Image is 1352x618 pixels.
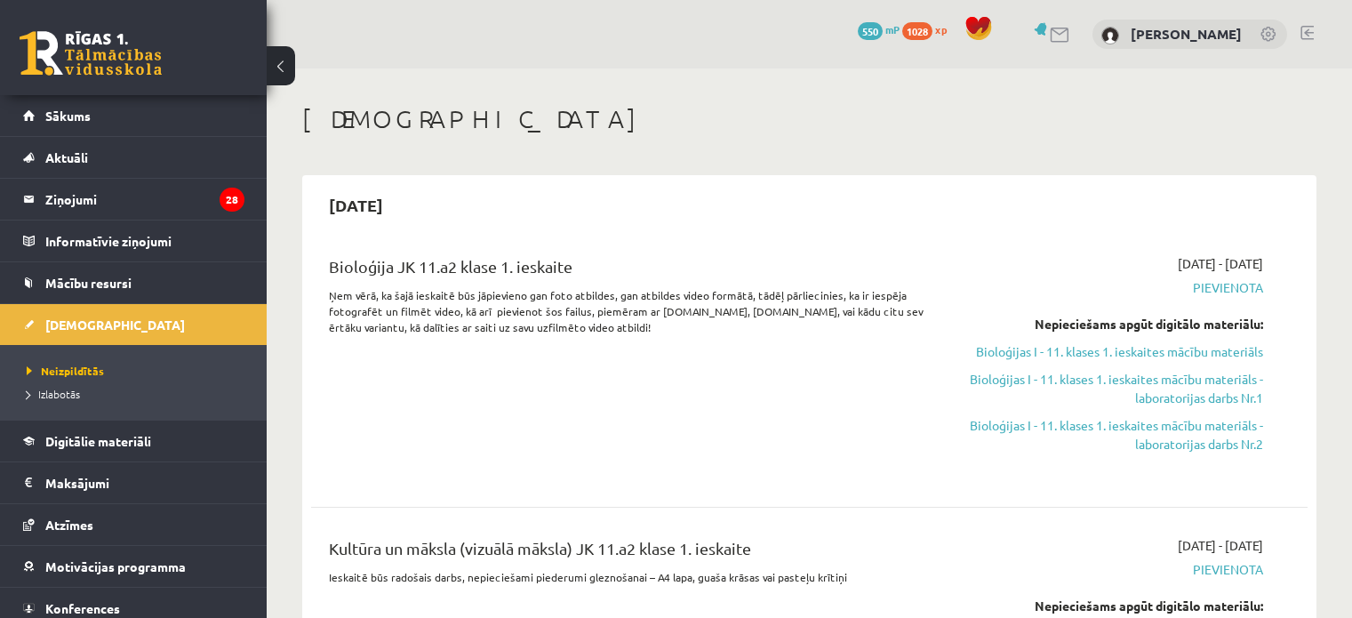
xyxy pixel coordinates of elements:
legend: Informatīvie ziņojumi [45,221,244,261]
span: xp [935,22,947,36]
p: Ņem vērā, ka šajā ieskaitē būs jāpievieno gan foto atbildes, gan atbildes video formātā, tādēļ pā... [329,287,943,335]
span: Neizpildītās [27,364,104,378]
a: Informatīvie ziņojumi [23,221,244,261]
span: 550 [858,22,883,40]
h2: [DATE] [311,184,401,226]
a: Aktuāli [23,137,244,178]
span: [DATE] - [DATE] [1178,254,1263,273]
legend: Maksājumi [45,462,244,503]
a: Izlabotās [27,386,249,402]
a: Maksājumi [23,462,244,503]
a: [DEMOGRAPHIC_DATA] [23,304,244,345]
a: Sākums [23,95,244,136]
div: Nepieciešams apgūt digitālo materiālu: [970,315,1263,333]
a: Ziņojumi28 [23,179,244,220]
i: 28 [220,188,244,212]
a: Bioloģijas I - 11. klases 1. ieskaites mācību materiāls - laboratorijas darbs Nr.2 [970,416,1263,453]
img: Safina Pučko [1101,27,1119,44]
a: 1028 xp [902,22,956,36]
a: Rīgas 1. Tālmācības vidusskola [20,31,162,76]
a: 550 mP [858,22,900,36]
span: Konferences [45,600,120,616]
div: Kultūra un māksla (vizuālā māksla) JK 11.a2 klase 1. ieskaite [329,536,943,569]
span: Mācību resursi [45,275,132,291]
a: Digitālie materiāli [23,421,244,461]
legend: Ziņojumi [45,179,244,220]
div: Nepieciešams apgūt digitālo materiālu: [970,597,1263,615]
a: Neizpildītās [27,363,249,379]
span: Pievienota [970,278,1263,297]
span: Sākums [45,108,91,124]
a: Atzīmes [23,504,244,545]
span: Atzīmes [45,517,93,533]
a: Motivācijas programma [23,546,244,587]
a: Bioloģijas I - 11. klases 1. ieskaites mācību materiāls - laboratorijas darbs Nr.1 [970,370,1263,407]
p: Ieskaitē būs radošais darbs, nepieciešami piederumi gleznošanai – A4 lapa, guaša krāsas vai paste... [329,569,943,585]
span: Izlabotās [27,387,80,401]
span: [DEMOGRAPHIC_DATA] [45,317,185,333]
span: mP [885,22,900,36]
span: Pievienota [970,560,1263,579]
h1: [DEMOGRAPHIC_DATA] [302,104,1316,134]
a: [PERSON_NAME] [1131,25,1242,43]
a: Bioloģijas I - 11. klases 1. ieskaites mācību materiāls [970,342,1263,361]
span: Digitālie materiāli [45,433,151,449]
span: Aktuāli [45,149,88,165]
div: Bioloģija JK 11.a2 klase 1. ieskaite [329,254,943,287]
span: Motivācijas programma [45,558,186,574]
a: Mācību resursi [23,262,244,303]
span: [DATE] - [DATE] [1178,536,1263,555]
span: 1028 [902,22,932,40]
